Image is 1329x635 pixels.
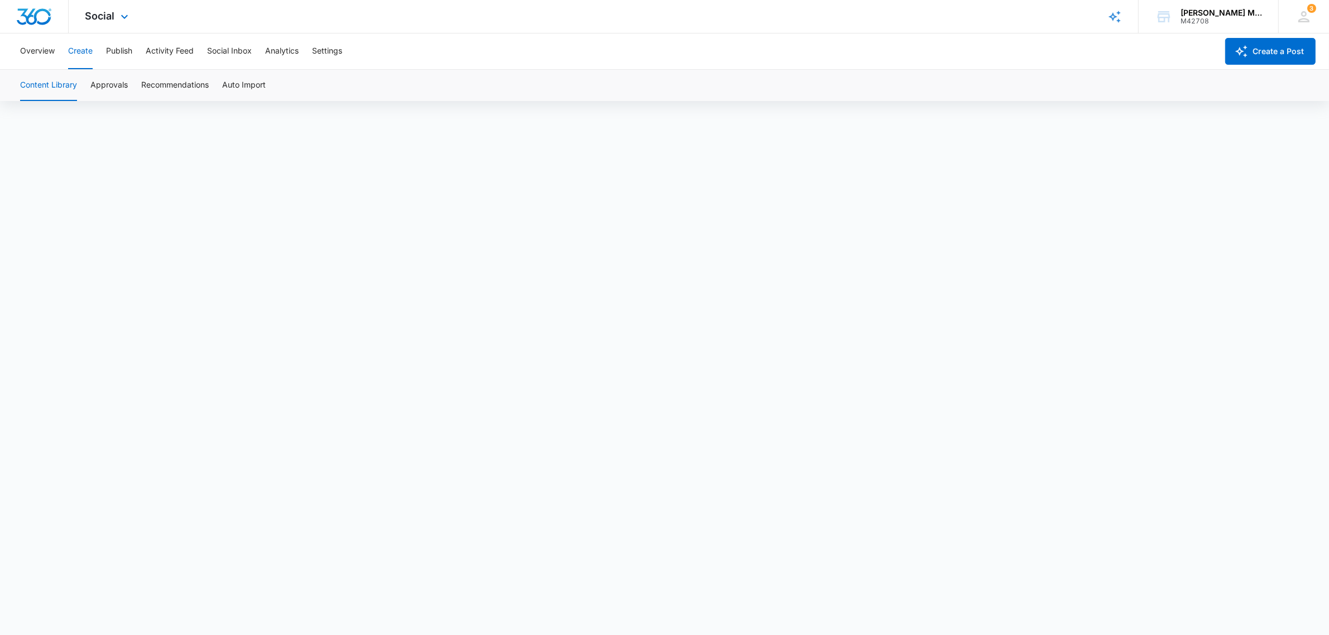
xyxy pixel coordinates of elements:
button: Create a Post [1225,38,1316,65]
button: Recommendations [141,70,209,101]
div: account name [1181,8,1262,17]
div: notifications count [1307,4,1316,13]
button: Approvals [90,70,128,101]
button: Create [68,33,93,69]
button: Analytics [265,33,299,69]
div: account id [1181,17,1262,25]
button: Social Inbox [207,33,252,69]
button: Publish [106,33,132,69]
button: Settings [312,33,342,69]
span: Social [85,10,115,22]
button: Auto Import [222,70,266,101]
button: Activity Feed [146,33,194,69]
button: Content Library [20,70,77,101]
span: 3 [1307,4,1316,13]
button: Overview [20,33,55,69]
